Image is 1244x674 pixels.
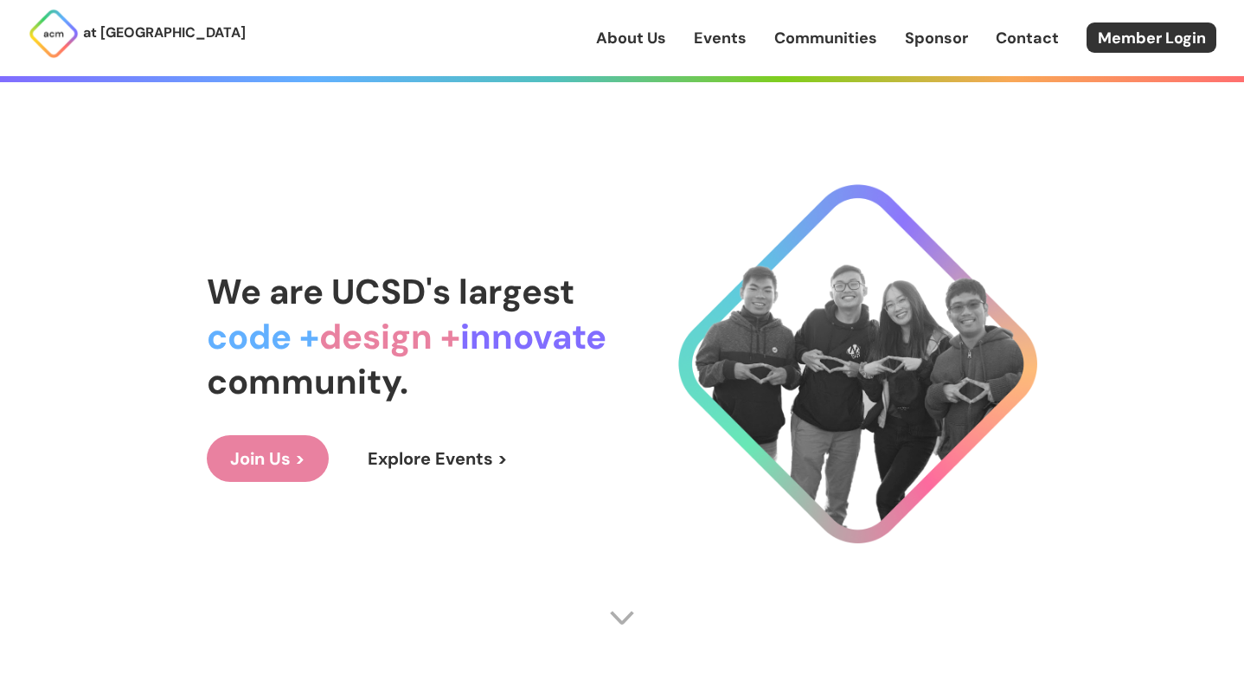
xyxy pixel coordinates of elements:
a: Events [694,27,747,49]
span: code + [207,314,319,359]
a: at [GEOGRAPHIC_DATA] [28,8,246,60]
img: Cool Logo [678,184,1037,543]
img: Scroll Arrow [609,605,635,631]
p: at [GEOGRAPHIC_DATA] [83,22,246,44]
span: We are UCSD's largest [207,269,574,314]
span: design + [319,314,460,359]
a: Join Us > [207,435,329,482]
a: Explore Events > [344,435,531,482]
img: ACM Logo [28,8,80,60]
a: Sponsor [905,27,968,49]
a: Contact [996,27,1059,49]
a: About Us [596,27,666,49]
span: community. [207,359,408,404]
a: Communities [774,27,877,49]
a: Member Login [1087,22,1216,53]
span: innovate [460,314,606,359]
